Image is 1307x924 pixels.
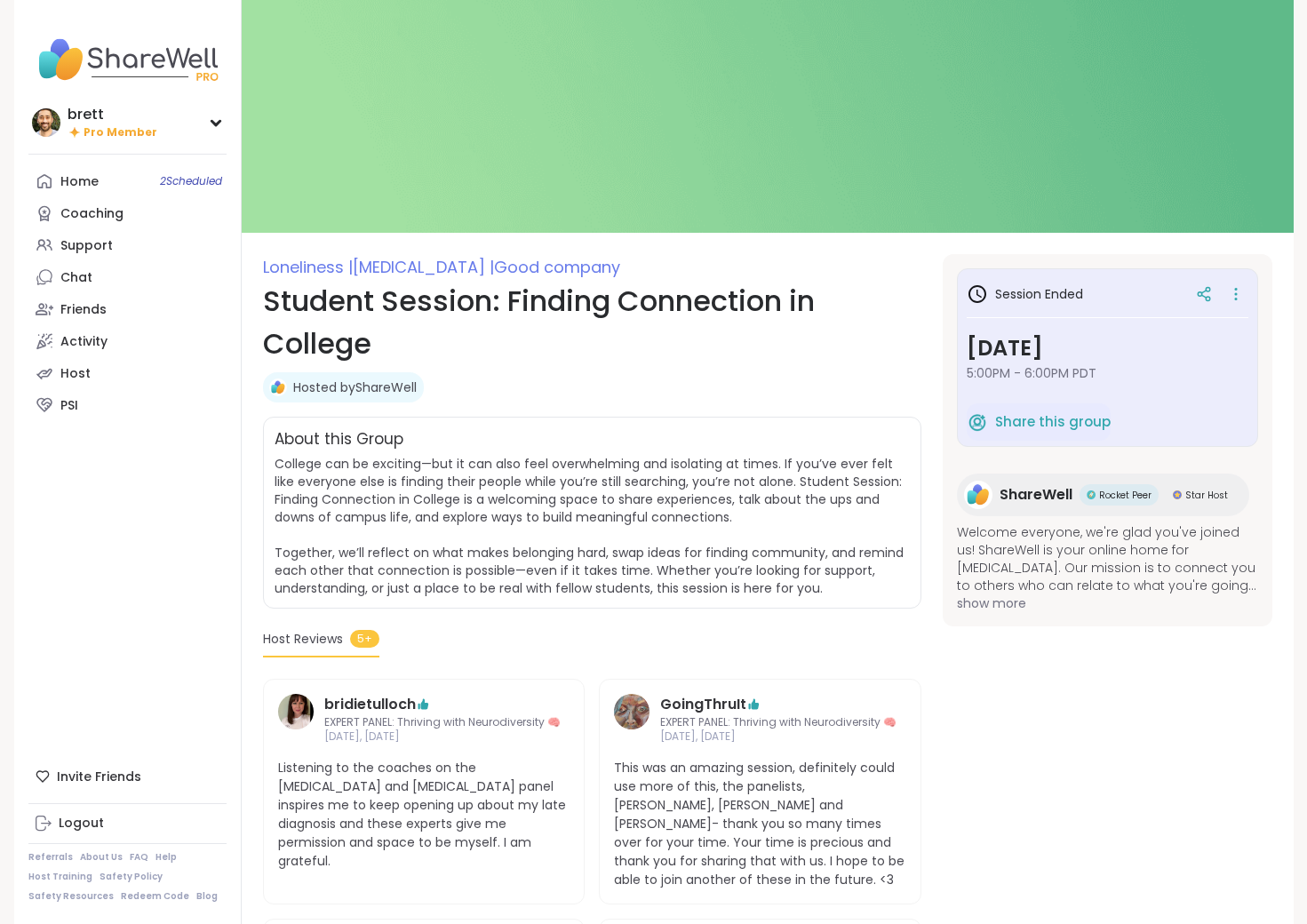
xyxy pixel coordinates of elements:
span: 2 Scheduled [160,174,222,188]
a: Hosted byShareWell [293,378,417,396]
a: Safety Policy [100,871,163,883]
img: ShareWell Nav Logo [28,28,227,91]
a: Host Training [28,871,92,883]
a: About Us [80,851,123,864]
div: Support [60,237,113,255]
img: Star Host [1173,490,1182,499]
span: Share this group [995,412,1111,433]
span: Listening to the coaches on the [MEDICAL_DATA] and [MEDICAL_DATA] panel inspires me to keep openi... [278,759,570,871]
span: College can be exciting—but it can also feel overwhelming and isolating at times. If you’ve ever ... [275,455,904,597]
div: Home [60,173,99,191]
img: ShareWell Logomark [967,411,988,433]
span: Host Reviews [263,630,343,649]
div: Chat [60,269,92,287]
a: Activity [28,325,227,357]
span: Pro Member [84,125,157,140]
div: Invite Friends [28,761,227,793]
span: This was an amazing session, definitely could use more of this, the panelists, [PERSON_NAME], [PE... [614,759,906,889]
a: Help [155,851,177,864]
a: GoingThruIt [614,694,650,745]
a: Coaching [28,197,227,229]
a: bridietulloch [324,694,416,715]
img: bridietulloch [278,694,314,729]
span: Star Host [1185,489,1228,502]
span: Welcome everyone, we're glad you've joined us! ShareWell is your online home for [MEDICAL_DATA]. ... [957,523,1258,594]
a: GoingThruIt [660,694,746,715]
div: Friends [60,301,107,319]
a: Chat [28,261,227,293]
span: [MEDICAL_DATA] | [353,256,494,278]
a: Redeem Code [121,890,189,903]
a: Friends [28,293,227,325]
span: ShareWell [1000,484,1072,506]
div: Host [60,365,91,383]
img: brett [32,108,60,137]
img: Rocket Peer [1087,490,1096,499]
h3: Session Ended [967,283,1083,305]
a: ShareWellShareWellRocket PeerRocket PeerStar HostStar Host [957,474,1249,516]
a: Logout [28,808,227,840]
span: Loneliness | [263,256,353,278]
div: brett [68,105,157,124]
span: EXPERT PANEL: Thriving with Neurodiversity 🧠 [660,715,897,730]
span: Rocket Peer [1099,489,1152,502]
a: Blog [196,890,218,903]
h2: About this Group [275,428,403,451]
div: PSI [60,397,78,415]
span: 5+ [350,630,379,648]
span: 5:00PM - 6:00PM PDT [967,364,1248,382]
a: FAQ [130,851,148,864]
a: Host [28,357,227,389]
span: [DATE], [DATE] [660,729,897,745]
a: Support [28,229,227,261]
span: EXPERT PANEL: Thriving with Neurodiversity 🧠 [324,715,561,730]
span: show more [957,594,1258,612]
button: Share this group [967,403,1111,441]
span: Good company [494,256,620,278]
a: Referrals [28,851,73,864]
a: bridietulloch [278,694,314,745]
a: PSI [28,389,227,421]
div: Coaching [60,205,124,223]
img: ShareWell [964,481,992,509]
span: [DATE], [DATE] [324,729,561,745]
h1: Student Session: Finding Connection in College [263,280,921,365]
a: Home2Scheduled [28,165,227,197]
div: Logout [59,815,104,832]
a: Safety Resources [28,890,114,903]
img: GoingThruIt [614,694,650,729]
div: Activity [60,333,108,351]
img: ShareWell [269,378,287,396]
h3: [DATE] [967,332,1248,364]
